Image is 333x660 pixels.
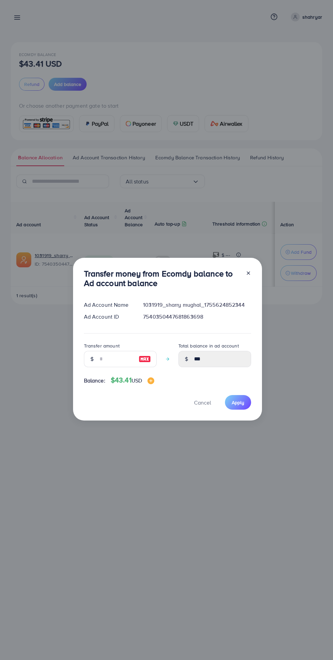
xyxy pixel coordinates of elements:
img: image [147,377,154,384]
div: Ad Account Name [78,301,138,309]
span: Balance: [84,377,105,385]
span: Apply [232,399,244,406]
button: Cancel [186,395,220,410]
h3: Transfer money from Ecomdy balance to Ad account balance [84,269,240,288]
div: 7540350447681863698 [138,313,256,321]
label: Transfer amount [84,342,120,349]
iframe: Chat [304,629,328,655]
button: Apply [225,395,251,410]
div: 1031919_sharry mughal_1755624852344 [138,301,256,309]
span: Cancel [194,399,211,406]
span: USD [132,377,142,384]
label: Total balance in ad account [178,342,239,349]
h4: $43.41 [111,376,154,385]
img: image [139,355,151,363]
div: Ad Account ID [78,313,138,321]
